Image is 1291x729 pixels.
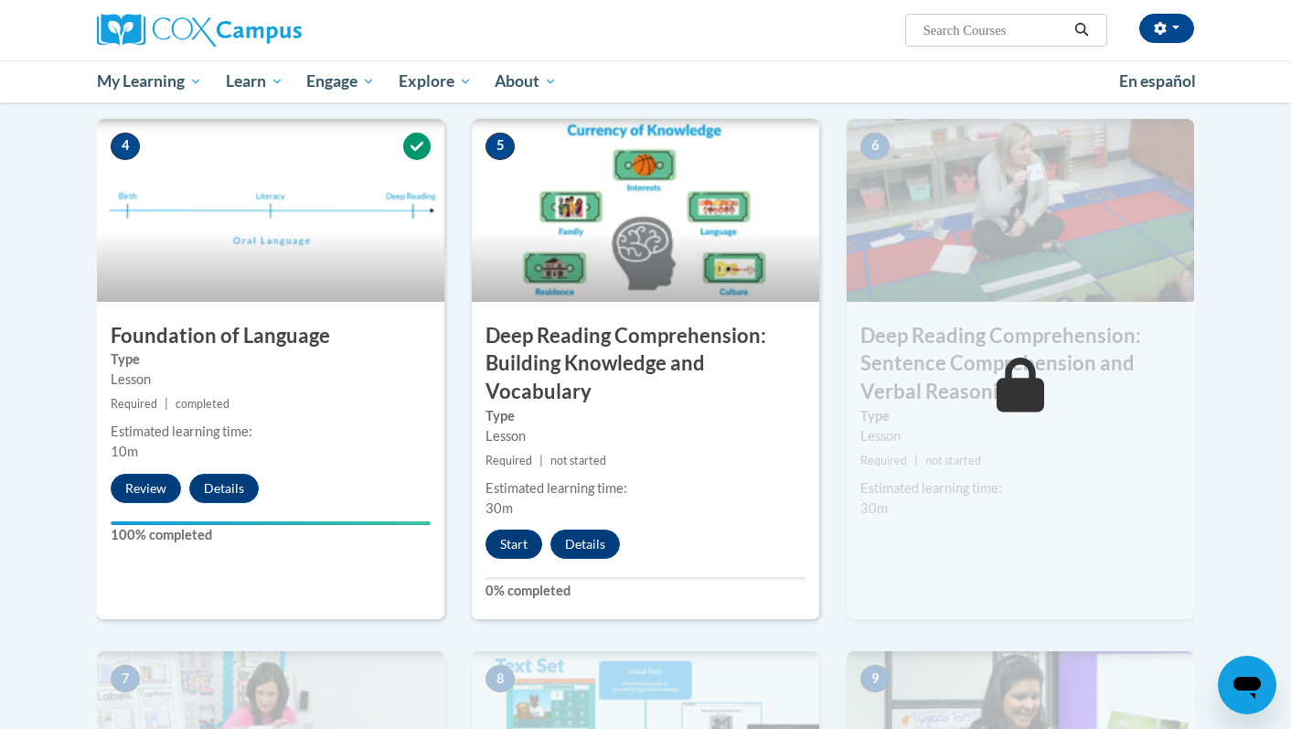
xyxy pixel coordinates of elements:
[111,474,181,503] button: Review
[860,406,1180,426] label: Type
[97,322,444,350] h3: Foundation of Language
[485,665,515,692] span: 8
[214,60,295,102] a: Learn
[860,426,1180,446] div: Lesson
[1107,62,1208,101] a: En español
[860,500,888,516] span: 30m
[226,70,283,92] span: Learn
[1068,19,1095,41] button: Search
[387,60,484,102] a: Explore
[111,665,140,692] span: 7
[860,478,1180,499] div: Estimated learning time:
[922,19,1068,41] input: Search Courses
[111,444,138,459] span: 10m
[1218,656,1276,714] iframe: Button to launch messaging window
[1119,71,1196,91] span: En español
[485,426,806,446] div: Lesson
[111,422,431,442] div: Estimated learning time:
[111,133,140,160] span: 4
[539,454,543,467] span: |
[97,70,202,92] span: My Learning
[485,581,806,601] label: 0% completed
[472,322,819,406] h3: Deep Reading Comprehension: Building Knowledge and Vocabulary
[550,454,606,467] span: not started
[847,119,1194,302] img: Course Image
[925,454,981,467] span: not started
[176,397,229,411] span: completed
[85,60,214,102] a: My Learning
[484,60,570,102] a: About
[485,406,806,426] label: Type
[485,500,513,516] span: 30m
[1139,14,1194,43] button: Account Settings
[165,397,168,411] span: |
[111,349,431,370] label: Type
[189,474,259,503] button: Details
[495,70,557,92] span: About
[485,454,532,467] span: Required
[111,525,431,545] label: 100% completed
[485,478,806,499] div: Estimated learning time:
[294,60,387,102] a: Engage
[860,665,890,692] span: 9
[111,397,157,411] span: Required
[97,14,302,47] img: Cox Campus
[111,370,431,390] div: Lesson
[914,454,918,467] span: |
[399,70,472,92] span: Explore
[472,119,819,302] img: Course Image
[97,14,444,47] a: Cox Campus
[860,454,907,467] span: Required
[485,530,542,559] button: Start
[550,530,620,559] button: Details
[97,119,444,302] img: Course Image
[847,322,1194,406] h3: Deep Reading Comprehension: Sentence Comprehension and Verbal Reasoning
[111,521,431,525] div: Your progress
[69,60,1222,102] div: Main menu
[860,133,890,160] span: 6
[306,70,375,92] span: Engage
[485,133,515,160] span: 5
